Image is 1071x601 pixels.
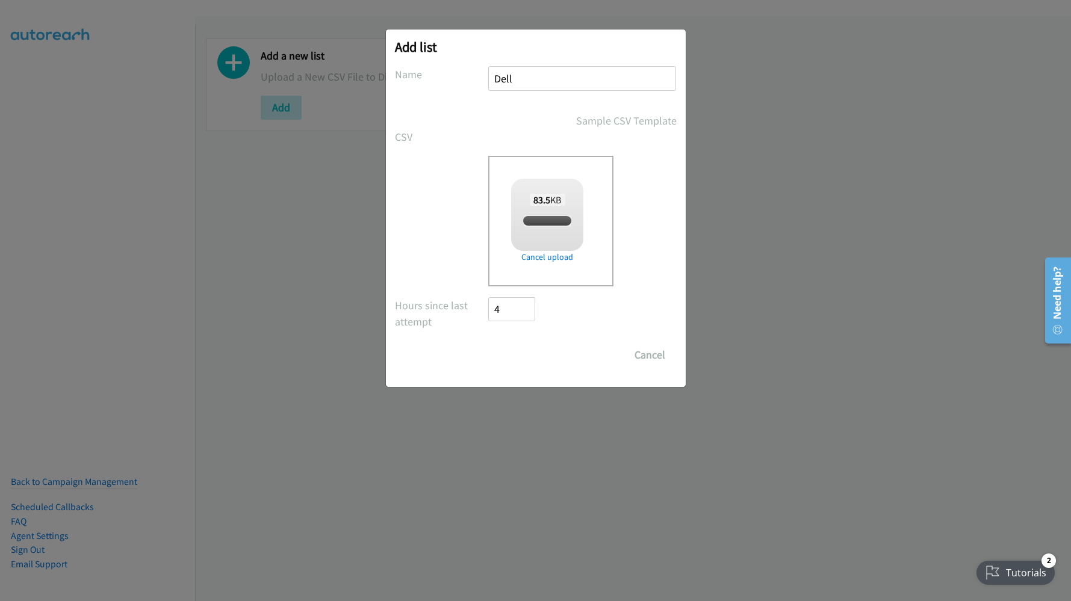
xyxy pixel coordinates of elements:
h2: Add list [395,39,677,55]
strong: 83.5 [533,194,550,206]
label: Name [395,66,489,82]
a: Cancel upload [511,251,583,264]
iframe: Resource Center [1036,253,1071,348]
label: Hours since last attempt [395,297,489,330]
span: split_400.csv [524,215,571,227]
iframe: Checklist [969,549,1062,592]
label: CSV [395,129,489,145]
button: Cancel [623,343,677,367]
a: Sample CSV Template [576,112,677,129]
span: KB [530,194,565,206]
